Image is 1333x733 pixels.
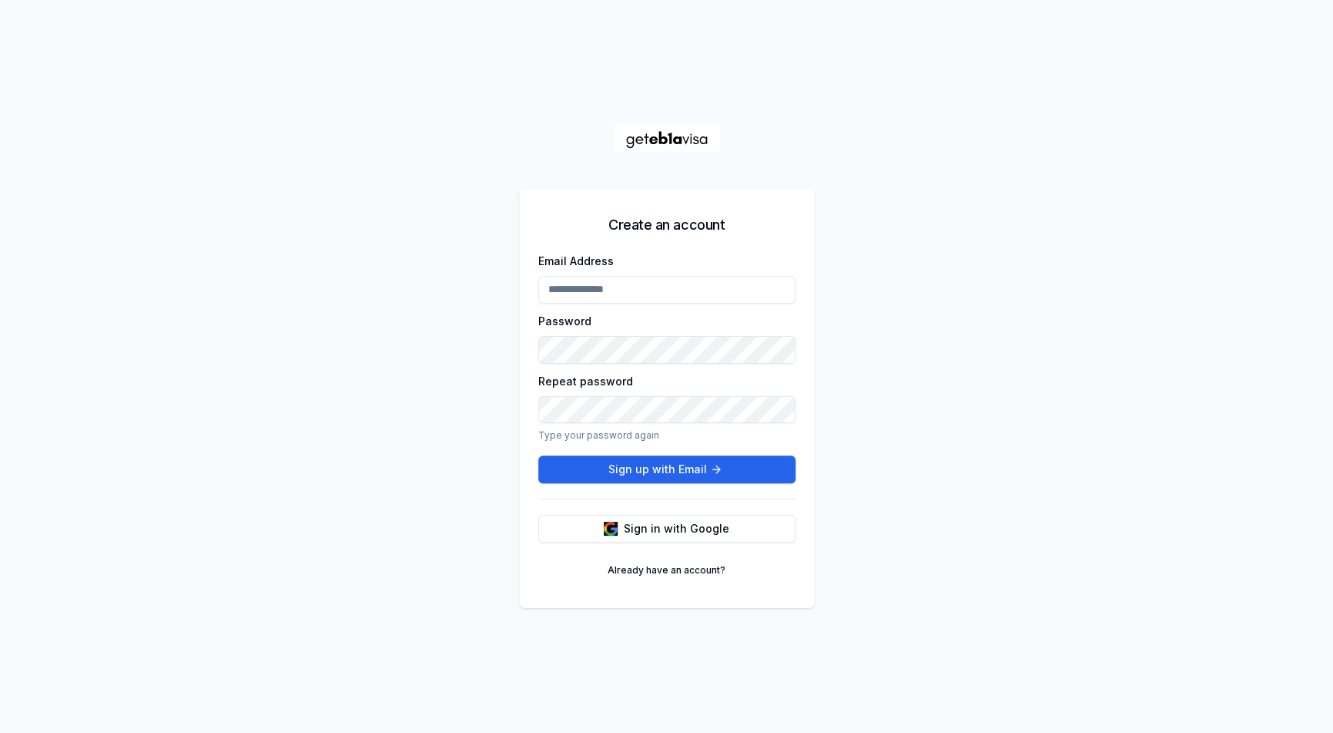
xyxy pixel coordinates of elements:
[598,558,735,583] a: Already have an account?
[613,125,721,152] img: geteb1avisa logo
[538,515,795,543] button: Sign in with Google
[624,521,729,536] span: Sign in with Google
[538,254,614,267] label: Email Address
[538,375,633,388] label: Repeat password
[538,456,795,483] button: Sign up with Email
[608,214,725,236] h5: Create an account
[538,314,591,328] label: Password
[538,429,795,448] p: Type your password again
[604,522,618,536] img: google logo
[613,125,721,152] a: Home Page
